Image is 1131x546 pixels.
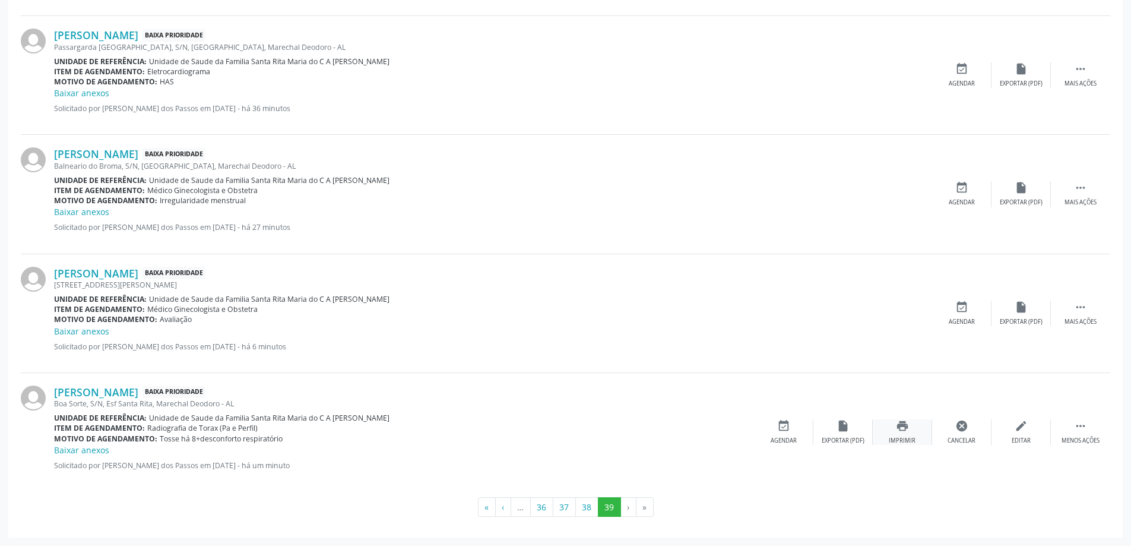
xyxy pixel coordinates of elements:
i:  [1074,62,1087,75]
b: Unidade de referência: [54,413,147,423]
a: [PERSON_NAME] [54,267,138,280]
span: Unidade de Saude da Familia Santa Rita Maria do C A [PERSON_NAME] [149,413,389,423]
div: Exportar (PDF) [1000,318,1043,326]
span: Médico Ginecologista e Obstetra [147,304,258,314]
i: cancel [955,419,968,433]
a: [PERSON_NAME] [54,147,138,160]
i:  [1074,181,1087,194]
div: Mais ações [1065,318,1097,326]
b: Motivo de agendamento: [54,77,157,87]
i: insert_drive_file [1015,181,1028,194]
i: insert_drive_file [837,419,850,433]
i:  [1074,419,1087,433]
i: event_available [777,419,790,433]
b: Unidade de referência: [54,294,147,304]
button: Go to page 36 [530,497,553,517]
i:  [1074,301,1087,314]
span: Baixa Prioridade [142,386,205,399]
div: Editar [1012,437,1031,445]
b: Item de agendamento: [54,423,145,433]
i: insert_drive_file [1015,301,1028,314]
span: Tosse há 8+desconforto respiratório [160,434,283,444]
div: Exportar (PDF) [822,437,864,445]
p: Solicitado por [PERSON_NAME] dos Passos em [DATE] - há um minuto [54,460,754,471]
img: img [21,29,46,53]
div: Agendar [949,198,975,207]
b: Motivo de agendamento: [54,195,157,206]
b: Motivo de agendamento: [54,314,157,324]
button: Go to page 37 [553,497,576,517]
span: Baixa Prioridade [142,148,205,160]
i: event_available [955,301,968,314]
p: Solicitado por [PERSON_NAME] dos Passos em [DATE] - há 27 minutos [54,222,932,232]
b: Item de agendamento: [54,185,145,195]
div: Agendar [771,437,797,445]
div: Imprimir [889,437,915,445]
p: Solicitado por [PERSON_NAME] dos Passos em [DATE] - há 6 minutos [54,342,932,352]
span: Irregularidade menstrual [160,195,246,206]
div: Exportar (PDF) [1000,80,1043,88]
span: Unidade de Saude da Familia Santa Rita Maria do C A [PERSON_NAME] [149,294,389,304]
b: Item de agendamento: [54,67,145,77]
i: event_available [955,181,968,194]
span: HAS [160,77,174,87]
img: img [21,267,46,292]
button: Go to previous page [495,497,511,517]
div: Mais ações [1065,80,1097,88]
button: Go to page 38 [575,497,598,517]
span: Baixa Prioridade [142,267,205,279]
div: Agendar [949,318,975,326]
b: Unidade de referência: [54,175,147,185]
span: Unidade de Saude da Familia Santa Rita Maria do C A [PERSON_NAME] [149,56,389,67]
div: Balneario do Broma, S/N, [GEOGRAPHIC_DATA], Marechal Deodoro - AL [54,161,932,171]
a: Baixar anexos [54,87,109,99]
img: img [21,147,46,172]
button: Go to first page [478,497,496,517]
i: insert_drive_file [1015,62,1028,75]
img: img [21,386,46,411]
span: Eletrocardiograma [147,67,210,77]
i: print [896,419,909,433]
button: Go to page 39 [598,497,621,517]
div: Mais ações [1065,198,1097,207]
b: Unidade de referência: [54,56,147,67]
span: Unidade de Saude da Familia Santa Rita Maria do C A [PERSON_NAME] [149,175,389,185]
span: Radiografia de Torax (Pa e Perfil) [147,423,258,433]
span: Avaliação [160,314,192,324]
div: Boa Sorte, S/N, Esf Santa Rita, Marechal Deodoro - AL [54,399,754,409]
a: Baixar anexos [54,326,109,337]
span: Médico Ginecologista e Obstetra [147,185,258,195]
div: Cancelar [948,437,975,445]
span: Baixa Prioridade [142,29,205,42]
div: Menos ações [1062,437,1100,445]
a: Baixar anexos [54,444,109,456]
a: Baixar anexos [54,206,109,217]
a: [PERSON_NAME] [54,29,138,42]
div: Passargarda [GEOGRAPHIC_DATA], S/N, [GEOGRAPHIC_DATA], Marechal Deodoro - AL [54,42,932,52]
div: Agendar [949,80,975,88]
ul: Pagination [21,497,1110,517]
div: [STREET_ADDRESS][PERSON_NAME] [54,280,932,290]
b: Motivo de agendamento: [54,434,157,444]
a: [PERSON_NAME] [54,386,138,399]
p: Solicitado por [PERSON_NAME] dos Passos em [DATE] - há 36 minutos [54,103,932,113]
div: Exportar (PDF) [1000,198,1043,207]
i: edit [1015,419,1028,433]
i: event_available [955,62,968,75]
b: Item de agendamento: [54,304,145,314]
